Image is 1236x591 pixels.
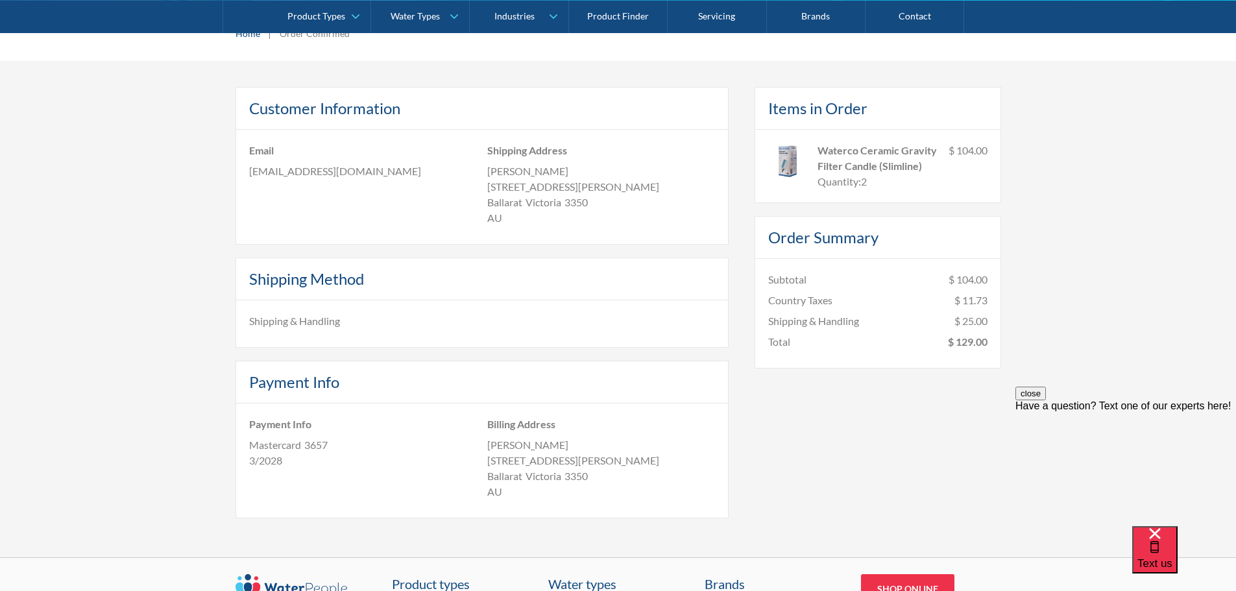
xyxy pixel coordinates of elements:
div: Product Types [287,10,345,21]
div: 3350 [564,468,588,484]
div: Country Taxes [768,293,832,308]
div: Industries [494,10,535,21]
h4: Order Summary [768,226,879,249]
div: 3657 [304,437,328,453]
div: [PERSON_NAME] [487,437,715,453]
div: Victoria [526,195,561,210]
div: Mastercard [249,437,301,453]
div: Total [768,334,790,350]
div: Shipping & Handling [249,313,715,329]
div: Subtotal [768,272,806,287]
div: Order Confirmed [280,27,350,40]
iframe: podium webchat widget prompt [1015,387,1236,542]
a: Home [236,27,260,40]
div: $ 11.73 [954,293,988,308]
div: [EMAIL_ADDRESS][DOMAIN_NAME] [249,163,477,179]
div: 2 [861,174,867,189]
div: $ 129.00 [948,334,988,350]
label: Billing Address [487,416,715,432]
div: Shipping & Handling [768,313,859,329]
div: Waterco Ceramic Gravity Filter Candle (Slimline) [818,143,938,174]
h4: Customer Information [249,97,400,120]
div: 3 [249,453,255,468]
div: 3350 [564,195,588,210]
div: Ballarat [487,468,522,484]
div: | [267,25,273,41]
div: 2028 [259,453,282,468]
div: Water Types [391,10,440,21]
div: Victoria [526,468,561,484]
iframe: podium webchat widget bubble [1132,526,1236,591]
div: / [255,453,259,468]
div: [STREET_ADDRESS][PERSON_NAME] [487,453,715,468]
h4: Items in Order [768,97,867,120]
div: Quantity: [818,174,861,189]
label: Email [249,143,477,158]
label: Shipping Address [487,143,715,158]
div: $ 25.00 [954,313,988,329]
div: [PERSON_NAME] [487,163,715,179]
div: [STREET_ADDRESS][PERSON_NAME] [487,179,715,195]
div: Ballarat [487,195,522,210]
label: Payment Info [249,416,477,432]
div: $ 104.00 [949,272,988,287]
div: AU [487,210,715,226]
div: AU [487,484,715,500]
h4: Payment Info [249,370,339,394]
h4: Shipping Method [249,267,364,291]
div: $ 104.00 [949,143,988,189]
